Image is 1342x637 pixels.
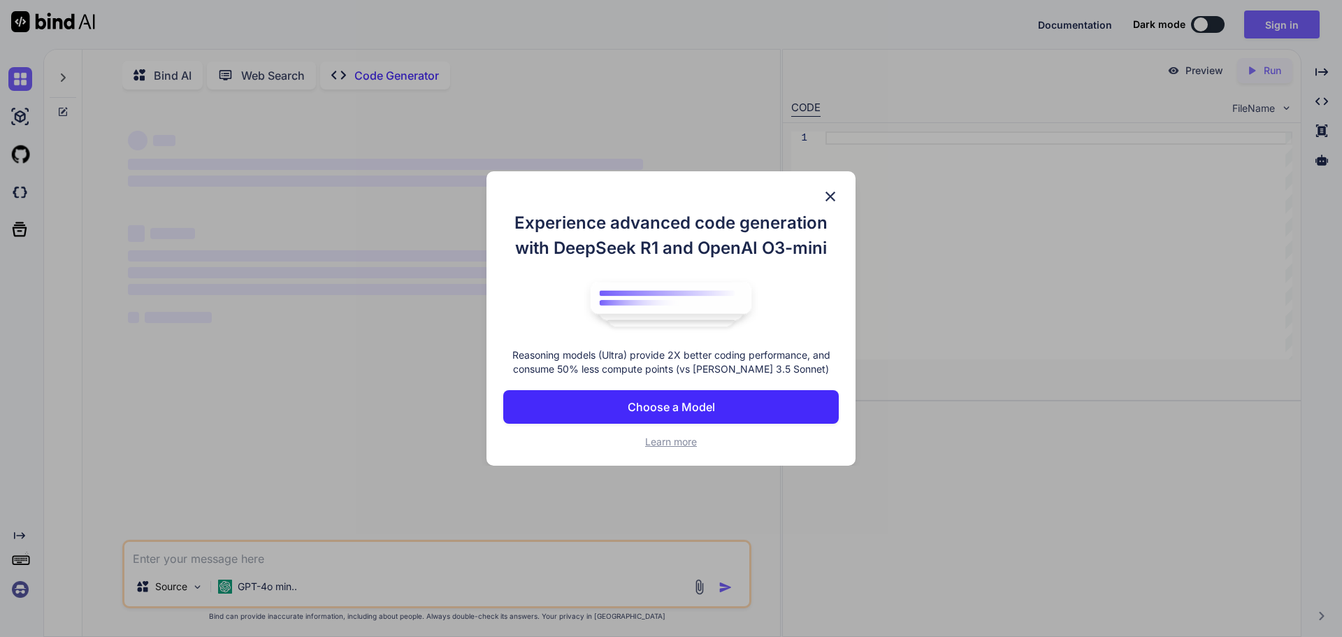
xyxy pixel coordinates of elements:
img: close [822,188,839,205]
p: Choose a Model [628,399,715,415]
button: Choose a Model [503,390,839,424]
p: Reasoning models (Ultra) provide 2X better coding performance, and consume 50% less compute point... [503,348,839,376]
h1: Experience advanced code generation with DeepSeek R1 and OpenAI O3-mini [503,210,839,261]
span: Learn more [645,436,697,448]
img: bind logo [580,275,762,335]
